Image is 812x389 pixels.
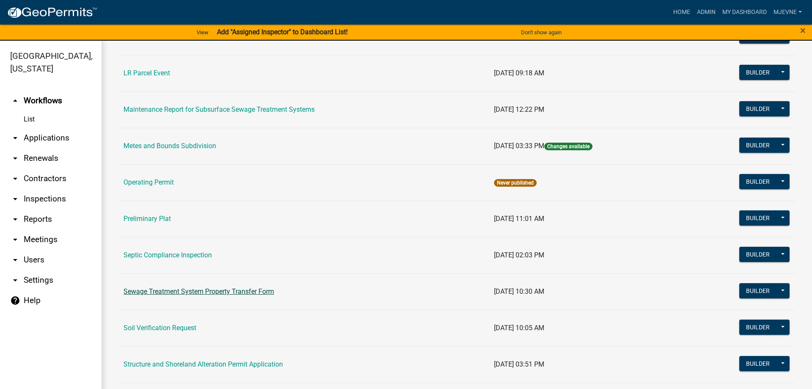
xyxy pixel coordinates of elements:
[719,4,770,20] a: My Dashboard
[494,215,544,223] span: [DATE] 11:01 AM
[494,179,537,187] span: Never published
[123,105,315,113] a: Maintenance Report for Subsurface Sewage Treatment Systems
[10,153,20,163] i: arrow_drop_down
[739,247,776,262] button: Builder
[739,28,776,44] button: Builder
[123,142,216,150] a: Metes and Bounds Subdivision
[123,287,274,295] a: Sewage Treatment System Property Transfer Form
[494,69,544,77] span: [DATE] 09:18 AM
[123,215,171,223] a: Preliminary Plat
[10,194,20,204] i: arrow_drop_down
[494,287,544,295] span: [DATE] 10:30 AM
[10,275,20,285] i: arrow_drop_down
[739,320,776,335] button: Builder
[494,251,544,259] span: [DATE] 02:03 PM
[670,4,694,20] a: Home
[123,360,283,368] a: Structure and Shoreland Alteration Permit Application
[739,283,776,298] button: Builder
[739,210,776,226] button: Builder
[10,235,20,245] i: arrow_drop_down
[10,214,20,224] i: arrow_drop_down
[10,174,20,184] i: arrow_drop_down
[10,295,20,306] i: help
[518,25,565,39] button: Don't show again
[10,255,20,265] i: arrow_drop_down
[494,142,544,150] span: [DATE] 03:33 PM
[694,4,719,20] a: Admin
[739,138,776,153] button: Builder
[193,25,212,39] a: View
[123,324,196,332] a: Soil Verification Request
[10,133,20,143] i: arrow_drop_down
[217,28,348,36] strong: Add "Assigned Inspector" to Dashboard List!
[494,324,544,332] span: [DATE] 10:05 AM
[739,356,776,371] button: Builder
[739,101,776,116] button: Builder
[739,174,776,189] button: Builder
[10,96,20,106] i: arrow_drop_up
[123,251,212,259] a: Septic Compliance Inspection
[494,105,544,113] span: [DATE] 12:22 PM
[800,25,806,36] button: Close
[123,178,174,186] a: Operating Permit
[800,25,806,36] span: ×
[123,69,170,77] a: LR Parcel Event
[739,65,776,80] button: Builder
[494,360,544,368] span: [DATE] 03:51 PM
[544,143,593,150] span: Changes available
[770,4,805,20] a: MJevne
